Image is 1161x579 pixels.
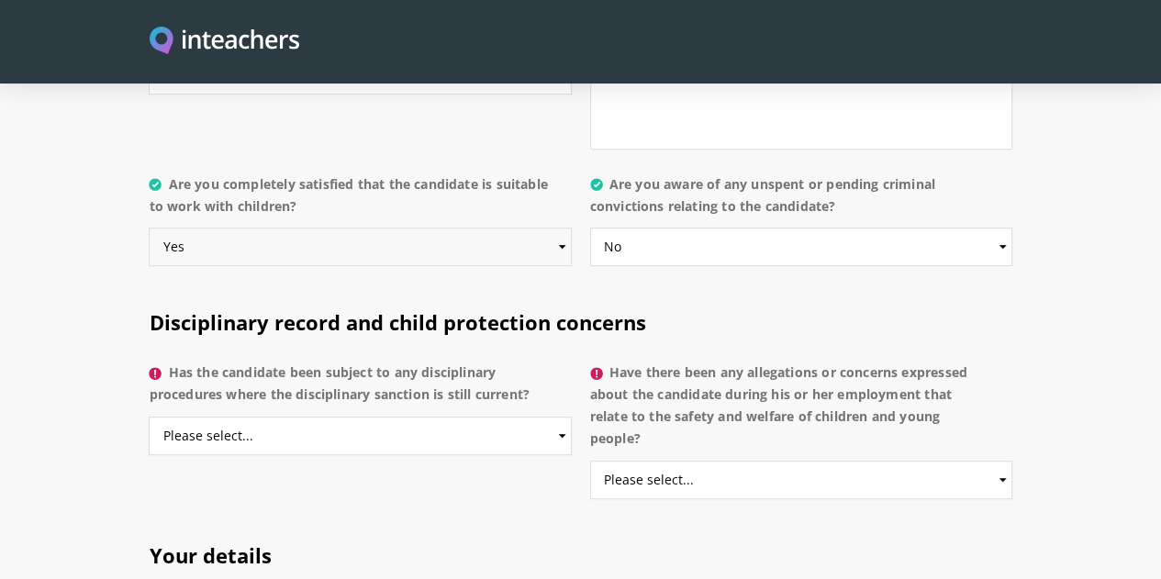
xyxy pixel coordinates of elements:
a: Visit this site's homepage [150,27,299,57]
label: Are you aware of any unspent or pending criminal convictions relating to the candidate? [590,173,1012,228]
span: Disciplinary record and child protection concerns [149,308,645,336]
span: Your details [149,541,271,569]
label: Are you completely satisfied that the candidate is suitable to work with children? [149,173,571,228]
label: Have there been any allegations or concerns expressed about the candidate during his or her emplo... [590,362,1012,461]
img: Inteachers [150,27,299,57]
label: Has the candidate been subject to any disciplinary procedures where the disciplinary sanction is ... [149,362,571,417]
